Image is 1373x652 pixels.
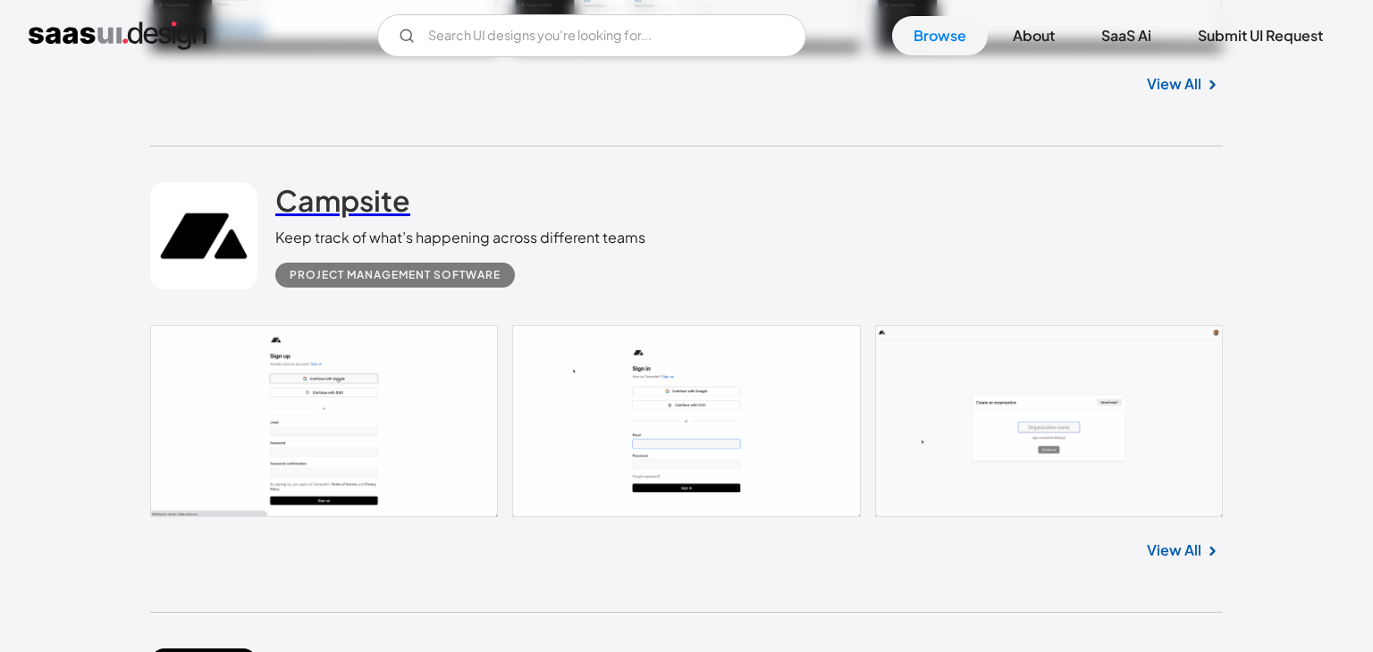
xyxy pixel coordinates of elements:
a: home [29,21,206,50]
a: About [991,16,1076,55]
input: Search UI designs you're looking for... [377,14,806,57]
h2: Campsite [275,182,410,218]
a: Campsite [275,182,410,227]
a: Browse [892,16,988,55]
form: Email Form [377,14,806,57]
div: Keep track of what’s happening across different teams [275,227,645,248]
a: Submit UI Request [1176,16,1344,55]
a: SaaS Ai [1080,16,1173,55]
div: Project Management Software [290,264,501,286]
a: View All [1147,73,1201,95]
a: View All [1147,539,1201,561]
